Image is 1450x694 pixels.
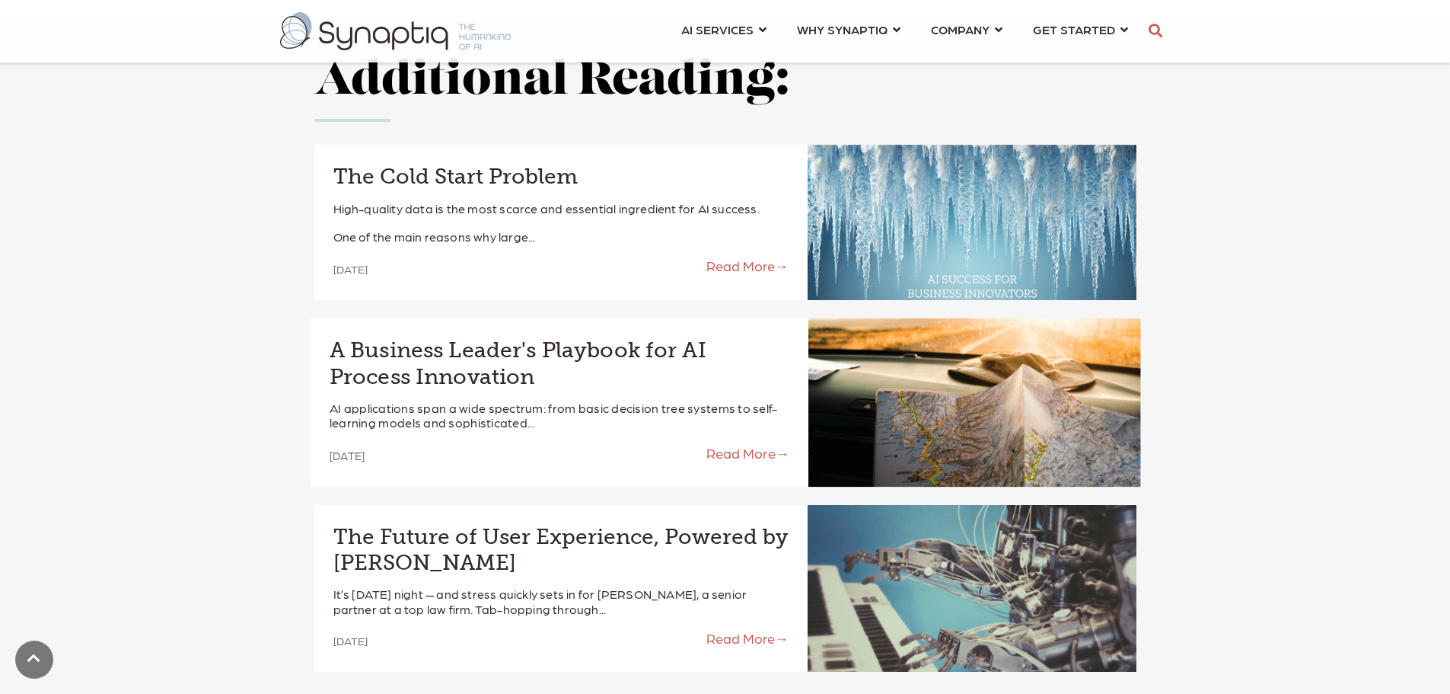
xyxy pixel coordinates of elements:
a: Read More→ [559,444,789,461]
a: AI SERVICES [681,15,766,43]
span: → [775,257,789,273]
p: [DATE] [329,449,559,462]
p: [DATE] [333,263,561,276]
span: → [775,444,789,460]
span: AI SERVICES [681,19,754,40]
span: WHY SYNAPTIQ [797,19,888,40]
a: COMPANY [931,15,1002,43]
p: It’s [DATE] night — and stress quickly sets in for [PERSON_NAME], a senior partner at a top law f... [333,587,789,616]
nav: menu [666,4,1143,59]
span: → [775,630,789,646]
span: GET STARTED [1033,19,1115,40]
img: synaptiq logo-2 [280,12,511,50]
p: High-quality data is the most scarce and essential ingredient for AI success. [333,201,789,216]
p: [DATE] [333,635,561,648]
a: GET STARTED [1033,15,1128,43]
a: The Future of User Experience, Powered by [PERSON_NAME] [333,524,789,575]
p: AI applications span a wide spectrum: from basic decision tree systems to self-learning models an... [329,401,789,430]
a: Read More→ [561,257,789,274]
a: A Business Leader's Playbook for AI Process Innovation [329,337,789,389]
span: COMPANY [931,19,990,40]
a: WHY SYNAPTIQ [797,15,900,43]
p: One of the main reasons why large... [333,229,789,244]
a: The Cold Start Problem [333,164,789,190]
a: Read More→ [561,630,789,647]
